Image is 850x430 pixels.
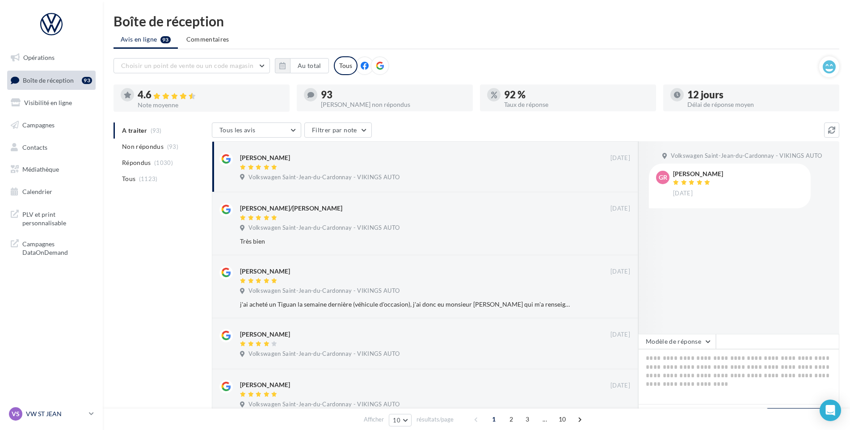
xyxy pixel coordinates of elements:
[240,380,290,389] div: [PERSON_NAME]
[610,268,630,276] span: [DATE]
[555,412,570,426] span: 10
[673,190,693,198] span: [DATE]
[673,171,723,177] div: [PERSON_NAME]
[139,175,158,182] span: (1123)
[186,35,229,44] span: Commentaires
[5,160,97,179] a: Médiathèque
[114,58,270,73] button: Choisir un point de vente ou un code magasin
[24,99,72,106] span: Visibilité en ligne
[22,238,92,257] span: Campagnes DataOnDemand
[240,330,290,339] div: [PERSON_NAME]
[240,237,572,246] div: Très bien
[114,14,839,28] div: Boîte de réception
[389,414,412,426] button: 10
[5,182,97,201] a: Calendrier
[248,400,400,409] span: Volkswagen Saint-Jean-du-Cardonnay - VIKINGS AUTO
[321,90,466,100] div: 93
[138,90,282,100] div: 4.6
[610,382,630,390] span: [DATE]
[504,90,649,100] div: 92 %
[275,58,329,73] button: Au total
[248,287,400,295] span: Volkswagen Saint-Jean-du-Cardonnay - VIKINGS AUTO
[240,153,290,162] div: [PERSON_NAME]
[248,173,400,181] span: Volkswagen Saint-Jean-du-Cardonnay - VIKINGS AUTO
[610,331,630,339] span: [DATE]
[5,138,97,157] a: Contacts
[290,58,329,73] button: Au total
[504,412,518,426] span: 2
[5,116,97,135] a: Campagnes
[321,101,466,108] div: [PERSON_NAME] non répondus
[122,174,135,183] span: Tous
[248,350,400,358] span: Volkswagen Saint-Jean-du-Cardonnay - VIKINGS AUTO
[22,121,55,129] span: Campagnes
[487,412,501,426] span: 1
[304,122,372,138] button: Filtrer par note
[687,101,832,108] div: Délai de réponse moyen
[393,417,400,424] span: 10
[638,334,716,349] button: Modèle de réponse
[138,102,282,108] div: Note moyenne
[364,415,384,424] span: Afficher
[22,208,92,228] span: PLV et print personnalisable
[5,71,97,90] a: Boîte de réception93
[12,409,20,418] span: VS
[240,300,572,309] div: j'ai acheté un Tiguan la semaine dernière (véhicule d'occasion), j'ai donc eu monsieur [PERSON_NA...
[22,188,52,195] span: Calendrier
[610,154,630,162] span: [DATE]
[122,158,151,167] span: Répondus
[417,415,454,424] span: résultats/page
[5,48,97,67] a: Opérations
[334,56,358,75] div: Tous
[22,143,47,151] span: Contacts
[22,165,59,173] span: Médiathèque
[5,234,97,261] a: Campagnes DataOnDemand
[219,126,256,134] span: Tous les avis
[820,400,841,421] div: Open Intercom Messenger
[212,122,301,138] button: Tous les avis
[122,142,164,151] span: Non répondus
[154,159,173,166] span: (1030)
[5,93,97,112] a: Visibilité en ligne
[240,204,342,213] div: [PERSON_NAME]/[PERSON_NAME]
[520,412,534,426] span: 3
[659,173,667,182] span: Gr
[538,412,552,426] span: ...
[7,405,96,422] a: VS VW ST JEAN
[610,205,630,213] span: [DATE]
[121,62,253,69] span: Choisir un point de vente ou un code magasin
[240,267,290,276] div: [PERSON_NAME]
[82,77,92,84] div: 93
[23,76,74,84] span: Boîte de réception
[248,224,400,232] span: Volkswagen Saint-Jean-du-Cardonnay - VIKINGS AUTO
[504,101,649,108] div: Taux de réponse
[167,143,178,150] span: (93)
[5,205,97,231] a: PLV et print personnalisable
[26,409,85,418] p: VW ST JEAN
[23,54,55,61] span: Opérations
[687,90,832,100] div: 12 jours
[671,152,822,160] span: Volkswagen Saint-Jean-du-Cardonnay - VIKINGS AUTO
